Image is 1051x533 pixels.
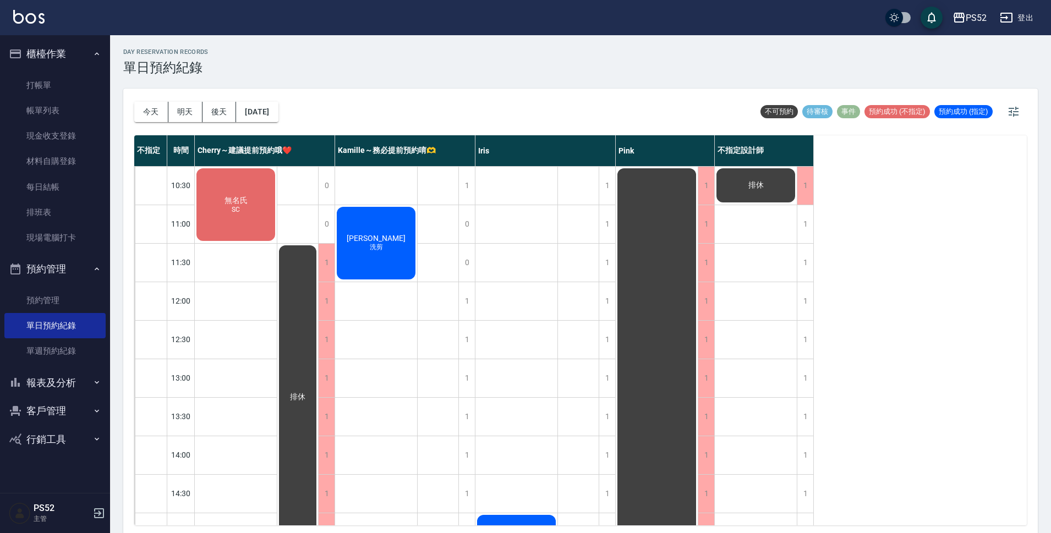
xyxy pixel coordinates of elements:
div: 1 [797,167,813,205]
div: 11:00 [167,205,195,243]
button: 報表及分析 [4,369,106,397]
div: 1 [797,282,813,320]
div: 1 [797,244,813,282]
div: 1 [698,282,714,320]
div: 12:30 [167,320,195,359]
div: 1 [698,244,714,282]
span: 無名氏 [222,196,250,206]
div: 1 [599,475,615,513]
div: 1 [698,359,714,397]
div: 1 [458,475,475,513]
div: Iris [475,135,616,166]
div: 1 [318,321,335,359]
a: 單週預約紀錄 [4,338,106,364]
div: 11:30 [167,243,195,282]
div: 時間 [167,135,195,166]
div: 不指定 [134,135,167,166]
div: 1 [458,321,475,359]
button: [DATE] [236,102,278,122]
span: 不可預約 [760,107,798,117]
button: 行銷工具 [4,425,106,454]
a: 材料自購登錄 [4,149,106,174]
div: 1 [599,244,615,282]
div: 1 [797,398,813,436]
div: 14:30 [167,474,195,513]
div: Kamille～務必提前預約唷🫶 [335,135,475,166]
div: 1 [318,244,335,282]
div: 1 [458,282,475,320]
span: [PERSON_NAME] [344,234,408,243]
div: 1 [797,205,813,243]
div: 0 [458,205,475,243]
div: 1 [698,398,714,436]
div: 1 [318,436,335,474]
div: 1 [698,321,714,359]
span: 預約成功 (不指定) [864,107,930,117]
div: 1 [698,436,714,474]
div: 1 [599,359,615,397]
span: SC [229,206,242,213]
div: 1 [698,475,714,513]
div: 1 [599,321,615,359]
div: 不指定設計師 [715,135,814,166]
div: 14:00 [167,436,195,474]
img: Person [9,502,31,524]
div: 1 [698,205,714,243]
a: 現場電腦打卡 [4,225,106,250]
div: 1 [458,398,475,436]
a: 排班表 [4,200,106,225]
button: PS52 [948,7,991,29]
button: 櫃檯作業 [4,40,106,68]
span: 洗剪 [368,243,385,252]
button: save [921,7,943,29]
div: 1 [797,475,813,513]
div: 12:00 [167,282,195,320]
div: 1 [599,282,615,320]
div: 1 [797,359,813,397]
span: 待審核 [802,107,833,117]
div: 1 [318,398,335,436]
div: 1 [318,282,335,320]
a: 單日預約紀錄 [4,313,106,338]
button: 後天 [202,102,237,122]
div: 1 [797,436,813,474]
a: 帳單列表 [4,98,106,123]
span: 事件 [837,107,860,117]
div: PS52 [966,11,987,25]
a: 每日結帳 [4,174,106,200]
button: 客戶管理 [4,397,106,425]
div: 1 [599,205,615,243]
div: 1 [698,167,714,205]
div: 0 [458,244,475,282]
img: Logo [13,10,45,24]
button: 登出 [995,8,1038,28]
div: 13:00 [167,359,195,397]
a: 打帳單 [4,73,106,98]
div: 1 [318,475,335,513]
div: 0 [318,167,335,205]
a: 現金收支登錄 [4,123,106,149]
div: 1 [797,321,813,359]
div: 1 [458,167,475,205]
span: 預約成功 (指定) [934,107,993,117]
p: 主管 [34,514,90,524]
div: 1 [458,359,475,397]
div: Pink [616,135,715,166]
div: 1 [599,167,615,205]
button: 明天 [168,102,202,122]
button: 預約管理 [4,255,106,283]
div: 1 [599,398,615,436]
div: 10:30 [167,166,195,205]
div: Cherry～建議提前預約哦❤️ [195,135,335,166]
div: 1 [599,436,615,474]
button: 今天 [134,102,168,122]
h3: 單日預約紀錄 [123,60,209,75]
div: 1 [318,359,335,397]
span: 排休 [746,180,766,190]
div: 0 [318,205,335,243]
div: 1 [458,436,475,474]
h2: day Reservation records [123,48,209,56]
h5: PS52 [34,503,90,514]
div: 13:30 [167,397,195,436]
span: 排休 [288,392,308,402]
